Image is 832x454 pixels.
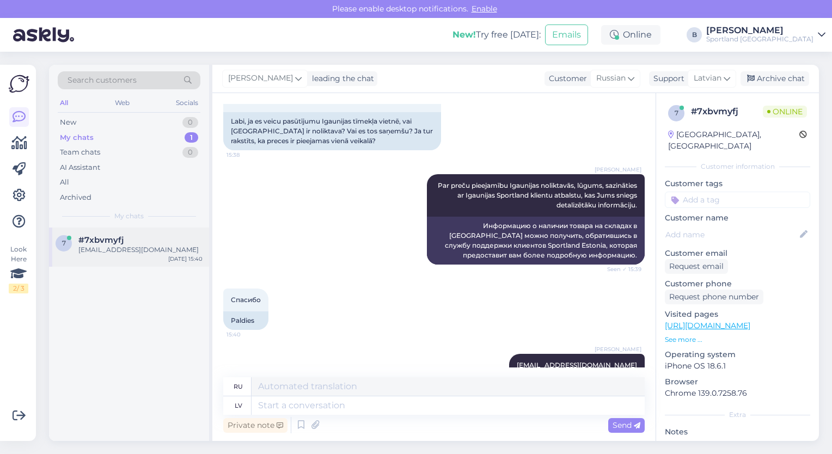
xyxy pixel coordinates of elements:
span: Enable [468,4,500,14]
span: 15:40 [227,330,267,339]
div: Customer [545,73,587,84]
div: 1 [185,132,198,143]
div: Customer information [665,162,810,171]
span: 7 [675,109,678,117]
span: #7xbvmyfj [78,235,124,245]
a: [URL][DOMAIN_NAME] [665,321,750,330]
span: My chats [114,211,144,221]
div: [DATE] 15:40 [168,255,203,263]
span: 7 [62,239,66,247]
div: All [60,177,69,188]
div: Support [649,73,684,84]
p: See more ... [665,335,810,345]
button: Emails [545,24,588,45]
p: Browser [665,376,810,388]
p: Chrome 139.0.7258.76 [665,388,810,399]
p: Operating system [665,349,810,360]
div: Archived [60,192,91,203]
img: Askly Logo [9,73,29,94]
span: Online [763,106,807,118]
p: Visited pages [665,309,810,320]
p: Customer name [665,212,810,224]
span: [PERSON_NAME] [228,72,293,84]
div: Request email [665,259,728,274]
p: Notes [665,426,810,438]
div: All [58,96,70,110]
p: Customer tags [665,178,810,189]
div: Labi, ja es veicu pasūtījumu Igaunijas tīmekļa vietnē, vai [GEOGRAPHIC_DATA] ir noliktava? Vai es... [223,112,441,150]
div: My chats [60,132,94,143]
span: [PERSON_NAME] [595,165,641,174]
div: 0 [182,147,198,158]
div: Информацию о наличии товара на складах в [GEOGRAPHIC_DATA] можно получить, обратившись в службу п... [427,217,645,265]
div: New [60,117,76,128]
div: Socials [174,96,200,110]
span: Seen ✓ 15:39 [601,265,641,273]
a: [EMAIL_ADDRESS][DOMAIN_NAME] [517,361,637,369]
span: Send [613,420,640,430]
div: Archive chat [741,71,809,86]
p: Customer email [665,248,810,259]
span: 15:38 [227,151,267,159]
div: Team chats [60,147,100,158]
span: Par preču pieejamību Igaunijas noliktavās, lūgums, sazināties ar Igaunijas Sportland klientu atba... [438,181,639,209]
b: New! [452,29,476,40]
div: leading the chat [308,73,374,84]
p: iPhone OS 18.6.1 [665,360,810,372]
div: [PERSON_NAME] [706,26,813,35]
input: Add name [665,229,798,241]
div: AI Assistant [60,162,100,173]
div: Web [113,96,132,110]
div: B [687,27,702,42]
div: Sportland [GEOGRAPHIC_DATA] [706,35,813,44]
div: 2 / 3 [9,284,28,293]
div: [GEOGRAPHIC_DATA], [GEOGRAPHIC_DATA] [668,129,799,152]
span: Спасибо [231,296,261,304]
div: 0 [182,117,198,128]
div: Try free [DATE]: [452,28,541,41]
span: [PERSON_NAME] [595,345,641,353]
div: # 7xbvmyfj [691,105,763,118]
div: Look Here [9,244,28,293]
div: Private note [223,418,287,433]
div: Extra [665,410,810,420]
span: Search customers [68,75,137,86]
div: Paldies [223,311,268,330]
div: Online [601,25,660,45]
div: Request phone number [665,290,763,304]
p: Customer phone [665,278,810,290]
a: [PERSON_NAME]Sportland [GEOGRAPHIC_DATA] [706,26,825,44]
div: lv [235,396,242,415]
span: Latvian [694,72,721,84]
div: [EMAIL_ADDRESS][DOMAIN_NAME] [78,245,203,255]
input: Add a tag [665,192,810,208]
div: ru [234,377,243,396]
span: Russian [596,72,626,84]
